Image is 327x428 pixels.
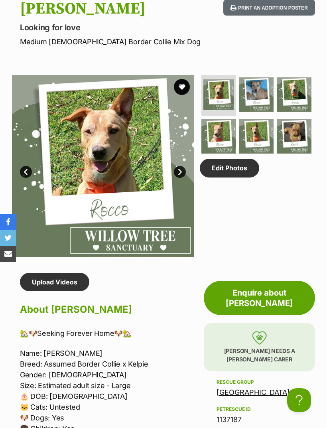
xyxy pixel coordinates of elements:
div: Rescue group [217,379,302,385]
img: foster-care-31f2a1ccfb079a48fc4dc6d2a002ce68c6d2b76c7ccb9e0da61f6cd5abbf869a.svg [252,331,267,345]
a: Edit Photos [200,159,259,177]
a: Prev [20,166,32,178]
a: [GEOGRAPHIC_DATA] [217,388,290,396]
div: 1137187 [217,414,302,425]
img: Photo of Rocco [201,119,236,154]
button: favourite [174,79,190,95]
img: Photo of Rocco [203,79,234,110]
h2: About [PERSON_NAME] [20,301,194,318]
p: 🏡🐶Seeking Forever Home🐶🏡 [20,328,194,339]
a: Enquire about [PERSON_NAME] [204,281,315,315]
img: Photo of Rocco [277,119,311,154]
iframe: Help Scout Beacon - Open [287,388,311,412]
a: Upload Videos [20,273,89,291]
img: Photo of Rocco [277,77,311,112]
p: Medium [DEMOGRAPHIC_DATA] Border Collie Mix Dog [20,36,202,47]
img: Photo of Rocco [239,119,274,154]
div: PetRescue ID [217,406,302,412]
p: [PERSON_NAME] needs a [PERSON_NAME] carer [204,323,315,371]
img: Photo of Rocco [12,75,194,257]
p: Looking for love [20,22,202,33]
img: Photo of Rocco [239,77,274,112]
a: Next [174,166,186,178]
img: consumer-privacy-logo.png [1,1,7,7]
